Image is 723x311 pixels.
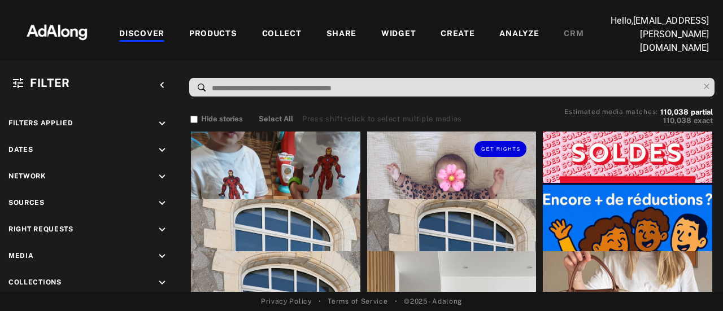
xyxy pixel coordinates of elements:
div: DISCOVER [119,28,164,41]
span: Right Requests [8,225,73,233]
button: Select All [259,113,293,125]
span: Network [8,172,46,180]
div: WIDGET [381,28,416,41]
span: • [319,296,321,306]
i: keyboard_arrow_down [156,250,168,262]
div: SHARE [326,28,357,41]
i: keyboard_arrow_left [156,79,168,91]
a: Terms of Service [328,296,387,306]
span: Get rights [481,146,521,152]
span: Media [8,252,34,260]
button: Hide stories [190,113,243,125]
p: Hello, [EMAIL_ADDRESS][PERSON_NAME][DOMAIN_NAME] [596,14,709,55]
i: keyboard_arrow_down [156,144,168,156]
span: 110,038 [663,116,691,125]
div: Press shift+click to select multiple medias [302,113,462,125]
span: Filter [30,76,70,90]
i: keyboard_arrow_down [156,197,168,209]
i: keyboard_arrow_down [156,277,168,289]
span: • [395,296,398,306]
button: 110,038exact [564,115,713,126]
button: Get rights [474,141,526,157]
div: CREATE [441,28,474,41]
div: CRM [564,28,583,41]
button: 110,038partial [660,109,713,115]
span: Dates [8,146,33,154]
i: keyboard_arrow_down [156,170,168,183]
i: keyboard_arrow_down [156,117,168,130]
i: keyboard_arrow_down [156,224,168,236]
span: Estimated media matches: [564,108,658,116]
div: ANALYZE [499,28,539,41]
div: PRODUCTS [189,28,237,41]
div: COLLECT [262,28,302,41]
span: Filters applied [8,119,73,127]
a: Privacy Policy [261,296,312,306]
img: 63233d7d88ed69de3c212112c67096b6.png [7,14,107,48]
span: 110,038 [660,108,689,116]
span: Sources [8,199,45,207]
span: © 2025 - Adalong [404,296,462,306]
span: Collections [8,278,62,286]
